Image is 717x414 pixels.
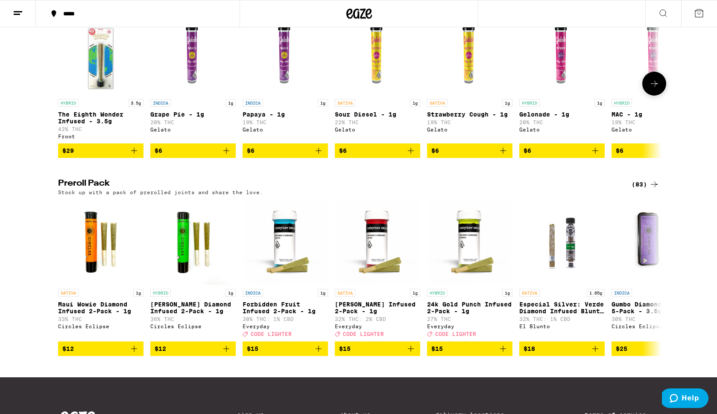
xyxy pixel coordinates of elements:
p: 1.65g [587,289,605,297]
p: 36% THC [150,316,236,322]
p: 19% THC [427,120,512,125]
p: Gumbo Diamond Infused 5-Pack - 3.5g [612,301,697,315]
img: Everyday - Jack Herer Infused 2-Pack - 1g [335,199,420,285]
div: Gelato [335,127,420,132]
p: 20% THC [519,120,605,125]
img: El Blunto - Especial Silver: Verde Diamond Infused Blunt - 1.65g [519,199,605,285]
span: $6 [339,147,347,154]
img: Froot - The Eighth Wonder Infused - 3.5g [58,9,143,95]
p: 3.5g [128,99,143,107]
button: Add to bag [58,341,143,356]
a: Open page for Strawberry Cough - 1g from Gelato [427,9,512,143]
a: Open page for Gumbo Diamond Infused 5-Pack - 3.5g from Circles Eclipse [612,199,697,341]
span: $29 [62,147,74,154]
span: CODE LIGHTER [343,332,384,337]
div: Circles Eclipse [612,324,697,329]
p: SATIVA [335,289,355,297]
p: 1g [225,289,236,297]
span: $6 [524,147,531,154]
p: SATIVA [58,289,79,297]
p: Strawberry Cough - 1g [427,111,512,118]
div: Gelato [150,127,236,132]
p: 1g [225,99,236,107]
span: $6 [155,147,162,154]
p: Especial Silver: Verde Diamond Infused Blunt - 1.65g [519,301,605,315]
img: Circles Eclipse - Maui Wowie Diamond Infused 2-Pack - 1g [58,199,143,285]
span: $25 [616,345,627,352]
p: Grape Pie - 1g [150,111,236,118]
a: Open page for Runtz Diamond Infused 2-Pack - 1g from Circles Eclipse [150,199,236,341]
a: Open page for Maui Wowie Diamond Infused 2-Pack - 1g from Circles Eclipse [58,199,143,341]
div: Gelato [519,127,605,132]
span: $6 [431,147,439,154]
h2: Preroll Pack [58,179,617,190]
a: Open page for Gelonade - 1g from Gelato [519,9,605,143]
div: Everyday [427,324,512,329]
p: SATIVA [427,99,448,107]
p: Gelonade - 1g [519,111,605,118]
p: 22% THC [335,120,420,125]
p: INDICA [150,99,171,107]
button: Add to bag [427,341,512,356]
p: 1g [410,99,420,107]
button: Add to bag [58,143,143,158]
p: HYBRID [519,99,540,107]
span: $15 [247,345,258,352]
button: Add to bag [519,143,605,158]
a: Open page for Grape Pie - 1g from Gelato [150,9,236,143]
div: Gelato [427,127,512,132]
p: The Eighth Wonder Infused - 3.5g [58,111,143,125]
p: 30% THC [612,316,697,322]
p: HYBRID [58,99,79,107]
p: 1g [410,289,420,297]
div: Froot [58,134,143,139]
p: 1g [502,289,512,297]
a: Open page for MAC - 1g from Gelato [612,9,697,143]
span: $18 [524,345,535,352]
p: MAC - 1g [612,111,697,118]
img: Circles Eclipse - Runtz Diamond Infused 2-Pack - 1g [150,199,236,285]
p: 27% THC [427,316,512,322]
p: Stock up with a pack of prerolled joints and share the love. [58,190,263,195]
p: 32% THC: 2% CBD [335,316,420,322]
a: Open page for Especial Silver: Verde Diamond Infused Blunt - 1.65g from El Blunto [519,199,605,341]
p: INDICA [243,289,263,297]
span: $15 [339,345,351,352]
iframe: Opens a widget where you can find more information [662,388,708,410]
img: Everyday - 24k Gold Punch Infused 2-Pack - 1g [427,199,512,285]
p: 1g [318,289,328,297]
button: Add to bag [335,143,420,158]
p: SATIVA [519,289,540,297]
img: Gelato - Sour Diesel - 1g [335,9,420,95]
span: $6 [616,147,623,154]
p: 1g [133,289,143,297]
span: $6 [247,147,255,154]
button: Add to bag [150,341,236,356]
p: 20% THC [150,120,236,125]
p: 24k Gold Punch Infused 2-Pack - 1g [427,301,512,315]
p: HYBRID [612,99,632,107]
button: Add to bag [612,341,697,356]
p: Papaya - 1g [243,111,328,118]
div: Circles Eclipse [150,324,236,329]
img: Gelato - MAC - 1g [612,9,697,95]
a: Open page for Forbidden Fruit Infused 2-Pack - 1g from Everyday [243,199,328,341]
p: 19% THC [612,120,697,125]
button: Add to bag [612,143,697,158]
p: 1g [502,99,512,107]
img: Gelato - Strawberry Cough - 1g [427,9,512,95]
a: Open page for 24k Gold Punch Infused 2-Pack - 1g from Everyday [427,199,512,341]
p: 33% THC [58,316,143,322]
button: Add to bag [150,143,236,158]
img: Everyday - Forbidden Fruit Infused 2-Pack - 1g [243,199,328,285]
p: HYBRID [427,289,448,297]
a: (83) [632,179,659,190]
p: 19% THC [243,120,328,125]
p: HYBRID [150,289,171,297]
p: [PERSON_NAME] Infused 2-Pack - 1g [335,301,420,315]
p: 1g [594,99,605,107]
span: $12 [62,345,74,352]
div: Gelato [243,127,328,132]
